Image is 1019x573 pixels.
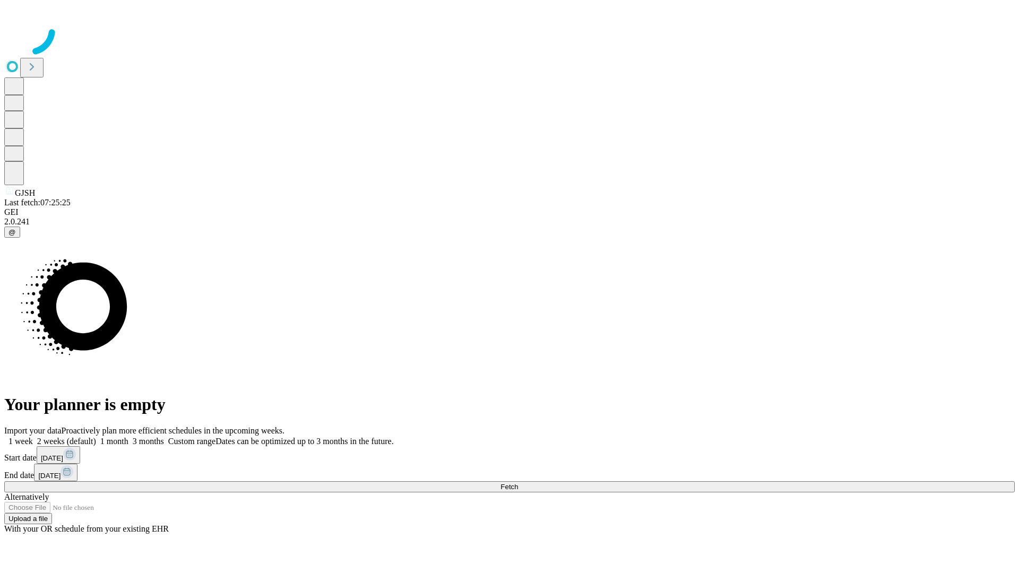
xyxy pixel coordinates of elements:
[4,492,49,501] span: Alternatively
[41,454,63,462] span: [DATE]
[168,437,215,446] span: Custom range
[500,483,518,491] span: Fetch
[8,437,33,446] span: 1 week
[8,228,16,236] span: @
[15,188,35,197] span: GJSH
[4,227,20,238] button: @
[100,437,128,446] span: 1 month
[4,395,1015,414] h1: Your planner is empty
[34,464,77,481] button: [DATE]
[37,437,96,446] span: 2 weeks (default)
[133,437,164,446] span: 3 months
[38,472,61,480] span: [DATE]
[4,426,62,435] span: Import your data
[62,426,284,435] span: Proactively plan more efficient schedules in the upcoming weeks.
[4,198,71,207] span: Last fetch: 07:25:25
[215,437,393,446] span: Dates can be optimized up to 3 months in the future.
[4,464,1015,481] div: End date
[4,217,1015,227] div: 2.0.241
[4,481,1015,492] button: Fetch
[37,446,80,464] button: [DATE]
[4,446,1015,464] div: Start date
[4,513,52,524] button: Upload a file
[4,524,169,533] span: With your OR schedule from your existing EHR
[4,207,1015,217] div: GEI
